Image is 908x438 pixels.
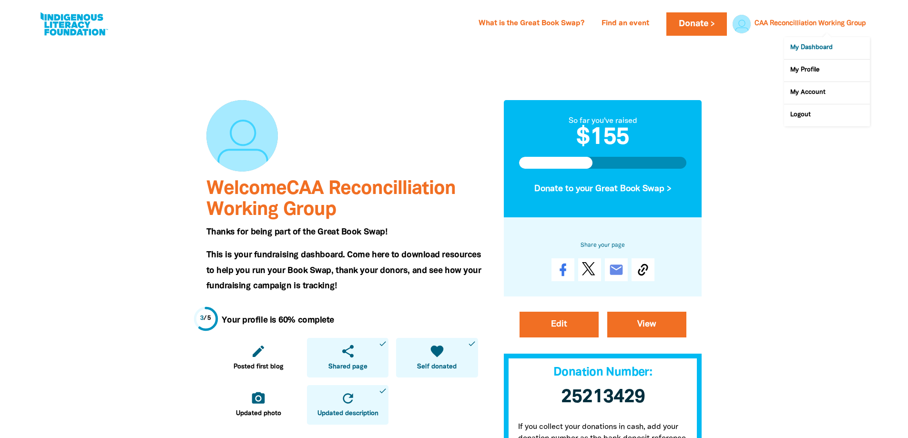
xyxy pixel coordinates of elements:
a: Logout [784,104,870,126]
span: 25213429 [561,388,645,406]
a: Edit [520,312,599,337]
i: refresh [340,391,356,406]
a: Donate [666,12,726,36]
button: Copy Link [632,258,654,281]
a: editPosted first blog [218,338,299,377]
span: Updated photo [236,409,281,418]
a: Post [578,258,601,281]
a: My Profile [784,60,870,81]
a: shareShared pagedone [307,338,388,377]
span: Donation Number: [553,367,652,378]
a: My Dashboard [784,37,870,59]
a: My Account [784,82,870,104]
span: Shared page [328,362,367,372]
a: favoriteSelf donateddone [396,338,478,377]
span: Self donated [417,362,457,372]
i: camera_alt [251,391,266,406]
strong: Your profile is 60% complete [222,316,334,324]
h6: Share your page [519,240,687,251]
div: / 5 [200,314,211,323]
div: So far you've raised [519,115,687,127]
i: edit [251,344,266,359]
a: CAA Reconcilliation Working Group [755,20,866,27]
span: Updated description [317,409,378,418]
a: email [605,258,628,281]
i: favorite [429,344,445,359]
a: What is the Great Book Swap? [473,16,590,31]
span: This is your fundraising dashboard. Come here to download resources to help you run your Book Swa... [206,251,481,290]
i: done [468,339,476,348]
i: email [609,262,624,277]
h2: $155 [519,127,687,150]
a: camera_altUpdated photo [218,385,299,425]
span: Posted first blog [234,362,284,372]
span: Thanks for being part of the Great Book Swap! [206,228,388,236]
a: View [607,312,686,337]
a: refreshUpdated descriptiondone [307,385,388,425]
i: share [340,344,356,359]
span: Welcome CAA Reconcilliation Working Group [206,180,456,219]
i: done [378,387,387,395]
span: 3 [200,316,204,321]
a: Find an event [596,16,655,31]
i: done [378,339,387,348]
button: Donate to your Great Book Swap > [519,176,687,202]
a: Share [551,258,574,281]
